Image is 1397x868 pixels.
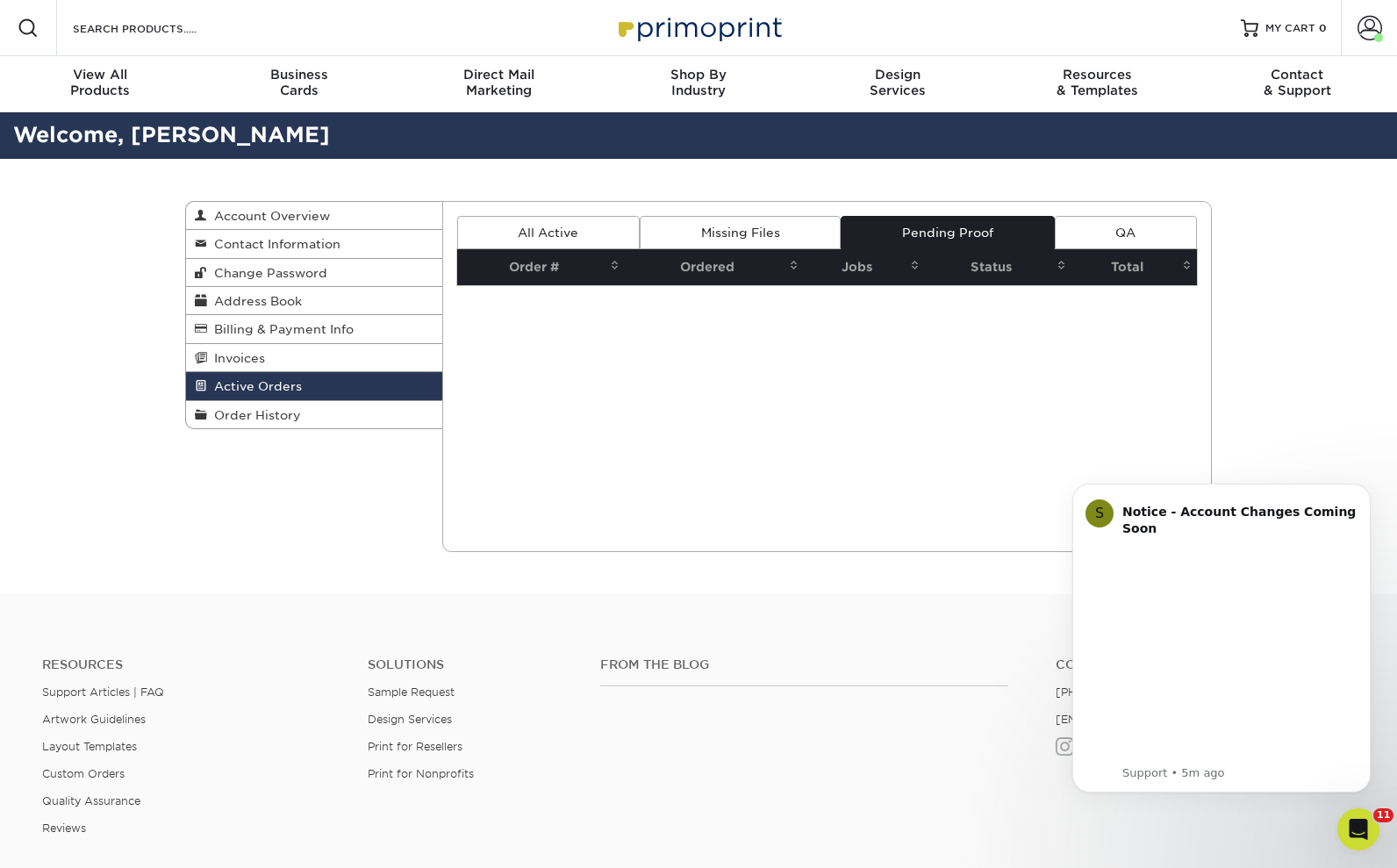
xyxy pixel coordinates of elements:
[186,230,442,258] a: Contact Information
[625,249,804,285] th: Ordered
[1319,22,1327,34] span: 0
[1198,67,1397,82] span: Contact
[207,322,354,336] span: Billing & Payment Info
[368,685,455,699] a: Sample Request
[207,294,302,308] span: Address Book
[199,67,398,82] span: Business
[925,249,1071,285] th: Status
[399,67,598,98] div: Marketing
[199,56,398,112] a: BusinessCards
[42,657,341,672] h4: Resources
[186,344,442,372] a: Invoices
[1198,67,1397,98] div: & Support
[457,249,625,285] th: Order #
[42,740,137,753] a: Layout Templates
[1046,457,1397,821] iframe: Intercom notifications message
[799,56,998,112] a: DesignServices
[368,740,462,753] a: Print for Resellers
[841,216,1054,249] a: Pending Proof
[186,259,442,287] a: Change Password
[207,266,327,280] span: Change Password
[611,9,786,47] img: Primoprint
[207,379,302,393] span: Active Orders
[199,67,398,98] div: Cards
[207,408,301,422] span: Order History
[42,767,125,780] a: Custom Orders
[186,401,442,428] a: Order History
[799,67,998,82] span: Design
[42,794,140,807] a: Quality Assurance
[998,67,1197,82] span: Resources
[368,767,474,780] a: Print for Nonprofits
[804,249,925,285] th: Jobs
[598,67,798,82] span: Shop By
[42,685,164,699] a: Support Articles | FAQ
[207,237,340,251] span: Contact Information
[186,287,442,315] a: Address Book
[600,657,1008,672] h4: From the Blog
[1265,21,1315,36] span: MY CART
[598,67,798,98] div: Industry
[368,657,574,672] h4: Solutions
[998,67,1197,98] div: & Templates
[207,209,330,223] span: Account Overview
[42,713,146,726] a: Artwork Guidelines
[640,216,841,249] a: Missing Files
[1337,808,1379,850] iframe: Intercom live chat
[186,202,442,230] a: Account Overview
[368,713,452,726] a: Design Services
[399,67,598,82] span: Direct Mail
[598,56,798,112] a: Shop ByIndustry
[1198,56,1397,112] a: Contact& Support
[399,56,598,112] a: Direct MailMarketing
[457,216,640,249] a: All Active
[71,18,242,39] input: SEARCH PRODUCTS.....
[1071,249,1197,285] th: Total
[799,67,998,98] div: Services
[1373,808,1393,822] span: 11
[1055,216,1197,249] a: QA
[207,351,265,365] span: Invoices
[186,315,442,343] a: Billing & Payment Info
[186,372,442,400] a: Active Orders
[42,821,86,835] a: Reviews
[998,56,1197,112] a: Resources& Templates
